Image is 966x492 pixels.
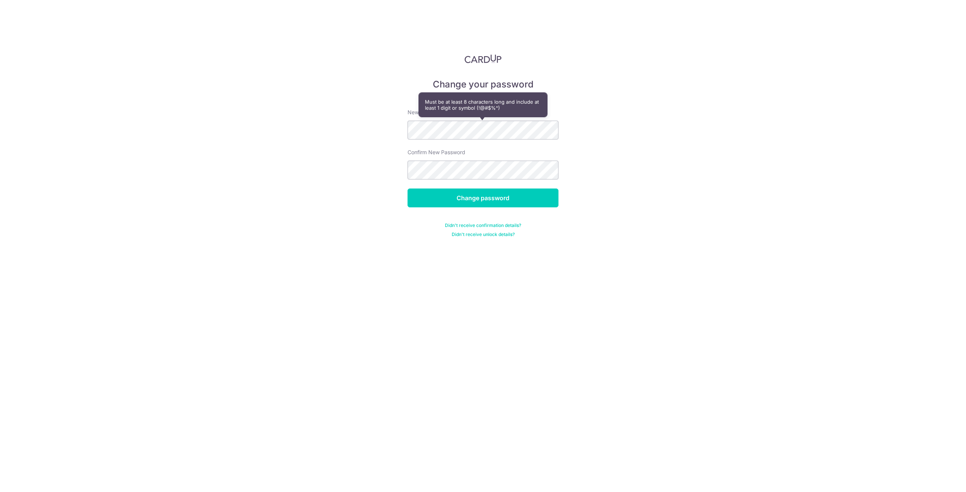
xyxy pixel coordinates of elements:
div: Must be at least 8 characters long and include at least 1 digit or symbol (!@#$%^) [419,93,547,117]
a: Didn't receive unlock details? [452,231,515,238]
h5: Change your password [408,78,558,90]
img: CardUp Logo [465,54,501,63]
a: Didn't receive confirmation details? [445,222,521,228]
input: Change password [408,189,558,207]
label: Confirm New Password [408,149,465,156]
label: New password [408,109,445,116]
